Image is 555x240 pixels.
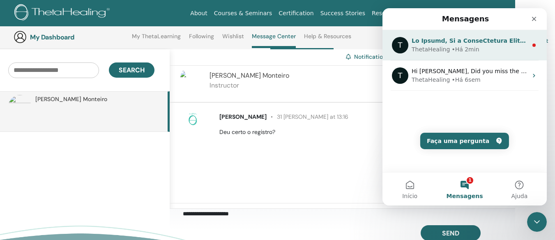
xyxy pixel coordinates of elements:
a: Help & Resources [304,33,351,46]
img: logo.png [14,4,113,23]
a: Success Stories [317,6,368,21]
a: Certification [275,6,317,21]
a: Resources [368,6,405,21]
a: Wishlist [222,33,244,46]
span: Search [119,66,145,74]
span: Send [442,229,459,238]
iframe: Intercom live chat [527,212,547,232]
iframe: Intercom live chat [382,8,547,205]
span: [PERSON_NAME] Monteiro [210,71,289,80]
p: Deu certo o registro? [219,128,506,136]
img: default.jpg [8,95,31,118]
span: 31 [PERSON_NAME] at 13:16 [267,113,348,120]
img: generic-user-icon.jpg [14,30,27,44]
p: Instructor [210,81,289,90]
a: Store [405,6,426,21]
img: default.jpg [180,71,187,94]
img: no-photo.png [186,113,199,126]
button: Search [109,62,154,78]
a: My ThetaLearning [132,33,181,46]
a: Following [189,33,214,46]
a: Notifications [354,53,389,60]
a: Courses & Seminars [211,6,276,21]
span: [PERSON_NAME] [219,113,267,120]
h3: My Dashboard [30,33,112,41]
a: About [187,6,210,21]
a: Message Center [252,33,296,48]
span: [PERSON_NAME] Monteiro [35,95,107,104]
